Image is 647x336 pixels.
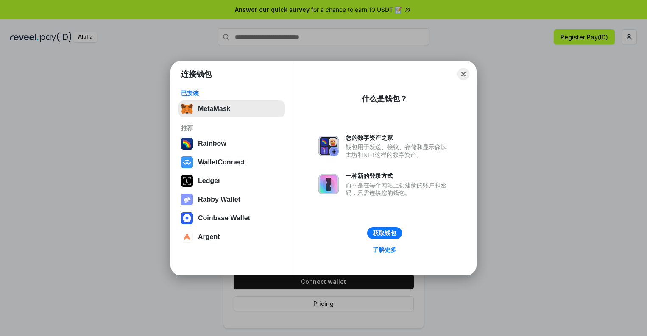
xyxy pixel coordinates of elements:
img: svg+xml,%3Csvg%20width%3D%2228%22%20height%3D%2228%22%20viewBox%3D%220%200%2028%2028%22%20fill%3D... [181,231,193,243]
button: Ledger [178,172,285,189]
button: Coinbase Wallet [178,210,285,227]
div: 一种新的登录方式 [346,172,451,180]
div: 推荐 [181,124,282,132]
button: Close [457,68,469,80]
div: Argent [198,233,220,241]
img: svg+xml,%3Csvg%20xmlns%3D%22http%3A%2F%2Fwww.w3.org%2F2000%2Fsvg%22%20fill%3D%22none%22%20viewBox... [181,194,193,205]
div: 您的数字资产之家 [346,134,451,142]
img: svg+xml,%3Csvg%20width%3D%2228%22%20height%3D%2228%22%20viewBox%3D%220%200%2028%2028%22%20fill%3D... [181,156,193,168]
button: MetaMask [178,100,285,117]
button: 获取钱包 [367,227,402,239]
button: WalletConnect [178,154,285,171]
div: 了解更多 [373,246,396,253]
div: Rabby Wallet [198,196,240,203]
img: svg+xml,%3Csvg%20xmlns%3D%22http%3A%2F%2Fwww.w3.org%2F2000%2Fsvg%22%20width%3D%2228%22%20height%3... [181,175,193,187]
img: svg+xml,%3Csvg%20width%3D%2228%22%20height%3D%2228%22%20viewBox%3D%220%200%2028%2028%22%20fill%3D... [181,212,193,224]
div: 已安装 [181,89,282,97]
img: svg+xml,%3Csvg%20width%3D%22120%22%20height%3D%22120%22%20viewBox%3D%220%200%20120%20120%22%20fil... [181,138,193,150]
img: svg+xml,%3Csvg%20xmlns%3D%22http%3A%2F%2Fwww.w3.org%2F2000%2Fsvg%22%20fill%3D%22none%22%20viewBox... [318,174,339,194]
h1: 连接钱包 [181,69,212,79]
div: 获取钱包 [373,229,396,237]
div: Rainbow [198,140,226,147]
div: WalletConnect [198,158,245,166]
button: Rainbow [178,135,285,152]
button: Argent [178,228,285,245]
div: 而不是在每个网站上创建新的账户和密码，只需连接您的钱包。 [346,181,451,197]
button: Rabby Wallet [178,191,285,208]
a: 了解更多 [368,244,402,255]
img: svg+xml,%3Csvg%20fill%3D%22none%22%20height%3D%2233%22%20viewBox%3D%220%200%2035%2033%22%20width%... [181,103,193,115]
div: 钱包用于发送、接收、存储和显示像以太坊和NFT这样的数字资产。 [346,143,451,158]
div: 什么是钱包？ [362,94,407,104]
div: Ledger [198,177,220,185]
img: svg+xml,%3Csvg%20xmlns%3D%22http%3A%2F%2Fwww.w3.org%2F2000%2Fsvg%22%20fill%3D%22none%22%20viewBox... [318,136,339,156]
div: MetaMask [198,105,230,113]
div: Coinbase Wallet [198,214,250,222]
